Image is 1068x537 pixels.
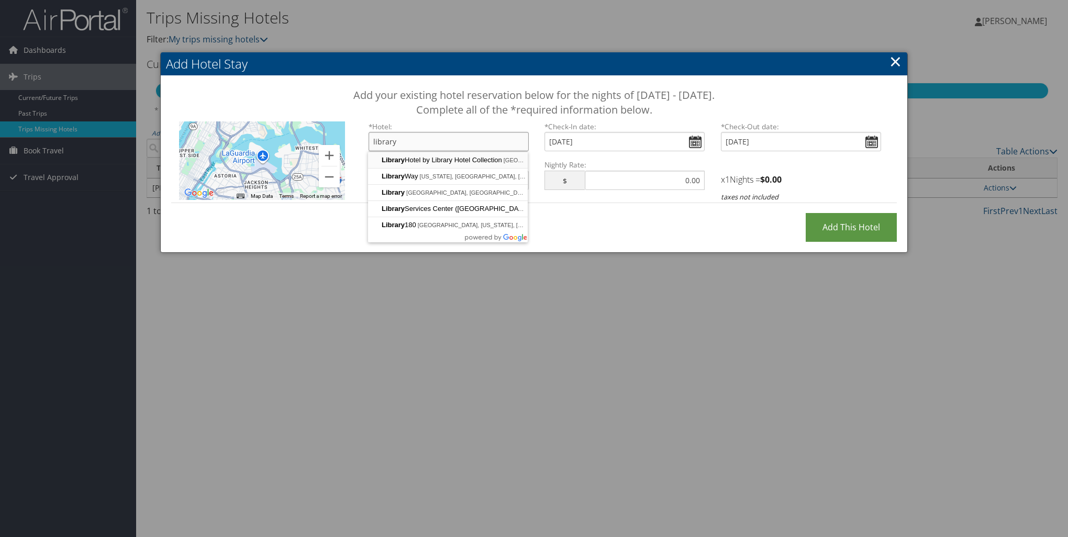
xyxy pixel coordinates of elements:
span: 1 [725,174,730,185]
span: 180 [382,221,418,229]
h3: Add your existing hotel reservation below for the nights of [DATE] - [DATE]. Complete all of the ... [209,88,859,117]
input: Search by hotel name and/or address [369,132,529,151]
span: Way [382,172,420,180]
input: 0.00 [585,171,705,190]
span: [GEOGRAPHIC_DATA], [GEOGRAPHIC_DATA], [GEOGRAPHIC_DATA], [GEOGRAPHIC_DATA] [406,189,655,196]
span: Services Center ([GEOGRAPHIC_DATA]) [382,205,532,212]
img: Google [182,186,216,200]
span: Library [382,221,405,229]
label: Nightly Rate: [544,160,705,170]
span: Hotel by Library Hotel Collection [382,156,504,164]
h2: Add Hotel Stay [161,52,907,75]
button: Keyboard shortcuts [237,193,244,200]
a: Report a map error [300,193,342,199]
button: Zoom out [319,166,340,187]
a: Terms (opens in new tab) [279,193,294,199]
span: Library [382,156,405,164]
a: × [889,51,902,72]
label: Check-In date: [544,121,705,132]
strong: $ [760,174,782,185]
span: [US_STATE], [GEOGRAPHIC_DATA], [GEOGRAPHIC_DATA] [420,173,578,180]
span: Library [382,172,405,180]
span: [GEOGRAPHIC_DATA], [US_STATE], [GEOGRAPHIC_DATA], [GEOGRAPHIC_DATA] [418,222,639,228]
span: Library [382,205,405,212]
span: Library [382,188,405,196]
span: [GEOGRAPHIC_DATA][US_STATE], [GEOGRAPHIC_DATA], [GEOGRAPHIC_DATA] [504,157,722,163]
button: Zoom in [319,145,340,166]
button: Map Data [251,193,273,200]
input: Add this Hotel [806,213,897,242]
i: taxes not included [721,192,778,202]
label: *Hotel: [369,121,529,132]
a: Open this area in Google Maps (opens a new window) [182,186,216,200]
span: 0.00 [765,174,782,185]
span: $ [544,171,585,190]
h4: x Nights = [721,174,881,185]
label: Check-Out date: [721,121,881,132]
